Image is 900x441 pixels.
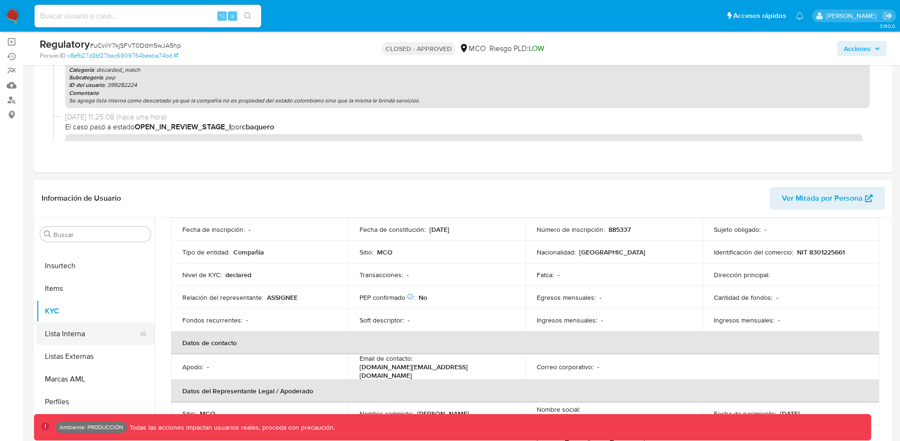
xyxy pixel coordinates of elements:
[776,293,778,302] p: -
[782,187,863,210] span: Ver Mirada por Persona
[579,248,645,256] p: [GEOGRAPHIC_DATA]
[200,409,215,418] p: MCO
[837,41,887,56] button: Acciones
[770,187,885,210] button: Ver Mirada por Persona
[537,363,593,371] p: Correo corporativo :
[408,316,410,324] p: -
[537,405,580,414] p: Nombre social :
[182,271,222,279] p: Nivel de KYC :
[537,271,554,279] p: Fatca :
[36,300,154,322] button: KYC
[36,368,154,390] button: Marcas AML
[182,248,230,256] p: Tipo de entidad :
[601,316,603,324] p: -
[44,230,51,238] button: Buscar
[529,43,544,54] span: LOW
[733,11,786,21] span: Accesos rápidos
[844,41,871,56] span: Acciones
[537,316,597,324] p: Ingresos mensuales :
[127,423,335,432] p: Todas las acciones impactan usuarios reales, proceda con precaución.
[360,363,510,380] p: [DOMAIN_NAME][EMAIL_ADDRESS][DOMAIN_NAME]
[377,248,393,256] p: MCO
[597,363,599,371] p: -
[360,316,404,324] p: Soft descriptor :
[246,316,248,324] p: -
[382,42,455,55] p: CLOSED - APPROVED
[714,409,776,418] p: Fecha de nacimiento :
[60,425,123,429] p: Ambiente: PRODUCCIÓN
[36,390,154,413] button: Perfiles
[225,271,251,279] p: declared
[883,11,893,21] a: Salir
[182,225,245,234] p: Fecha de inscripción :
[764,225,766,234] p: -
[231,11,234,20] span: s
[419,293,427,302] p: No
[797,248,845,256] p: NIT 8301225661
[90,41,181,50] span: # uCvilY7kjSFVT0Ddm5wJA5hp
[557,271,559,279] p: -
[40,51,66,60] b: Person ID
[714,316,774,324] p: Ingresos mensuales :
[34,10,261,22] input: Buscar usuario o caso...
[537,293,596,302] p: Egresos mensuales :
[459,43,486,54] div: MCO
[360,225,426,234] p: Fecha de constitución :
[360,354,412,363] p: Email de contacto :
[267,293,298,302] p: ASSIGNEE
[796,12,804,20] a: Notificaciones
[182,409,196,418] p: Sitio :
[537,225,605,234] p: Número de inscripción :
[407,271,409,279] p: -
[238,9,257,23] button: search-icon
[182,293,263,302] p: Relación del representante :
[778,316,780,324] p: -
[537,201,687,218] p: COLOMBIA TELECOMUNICACIONES S.A E.S.P BIC
[600,293,601,302] p: -
[489,43,544,54] span: Riesgo PLD:
[36,277,154,300] button: Items
[36,345,154,368] button: Listas Externas
[826,11,880,20] p: joaquin.galliano@mercadolibre.com
[42,194,121,203] h1: Información de Usuario
[360,409,413,418] p: Nombre completo :
[714,293,772,302] p: Cantidad de fondos :
[429,225,449,234] p: [DATE]
[714,248,793,256] p: Identificación del comercio :
[171,380,879,402] th: Datos del Representante Legal / Apoderado
[182,316,242,324] p: Fondos recurrentes :
[417,409,469,418] p: [PERSON_NAME]
[182,363,203,371] p: Apodo :
[609,225,631,234] p: 885337
[360,271,403,279] p: Transacciones :
[36,413,154,436] button: Restricciones Nuevo Mundo
[233,248,264,256] p: Compañia
[68,51,178,60] a: c8efb27d3bf27bac6909764beaba74bd
[40,36,90,51] b: Regulatory
[171,331,879,354] th: Datos de contacto
[36,254,154,277] button: Insurtech
[714,271,770,279] p: Dirección principal :
[218,11,225,20] span: ⌥
[360,248,373,256] p: Sitio :
[53,230,147,239] input: Buscar
[780,409,800,418] p: [DATE]
[537,248,575,256] p: Nacionalidad :
[714,225,761,234] p: Sujeto obligado :
[880,22,895,30] span: 3.160.0
[360,293,415,302] p: PEP confirmado :
[207,363,209,371] p: -
[249,225,250,234] p: -
[36,322,147,345] button: Lista Interna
